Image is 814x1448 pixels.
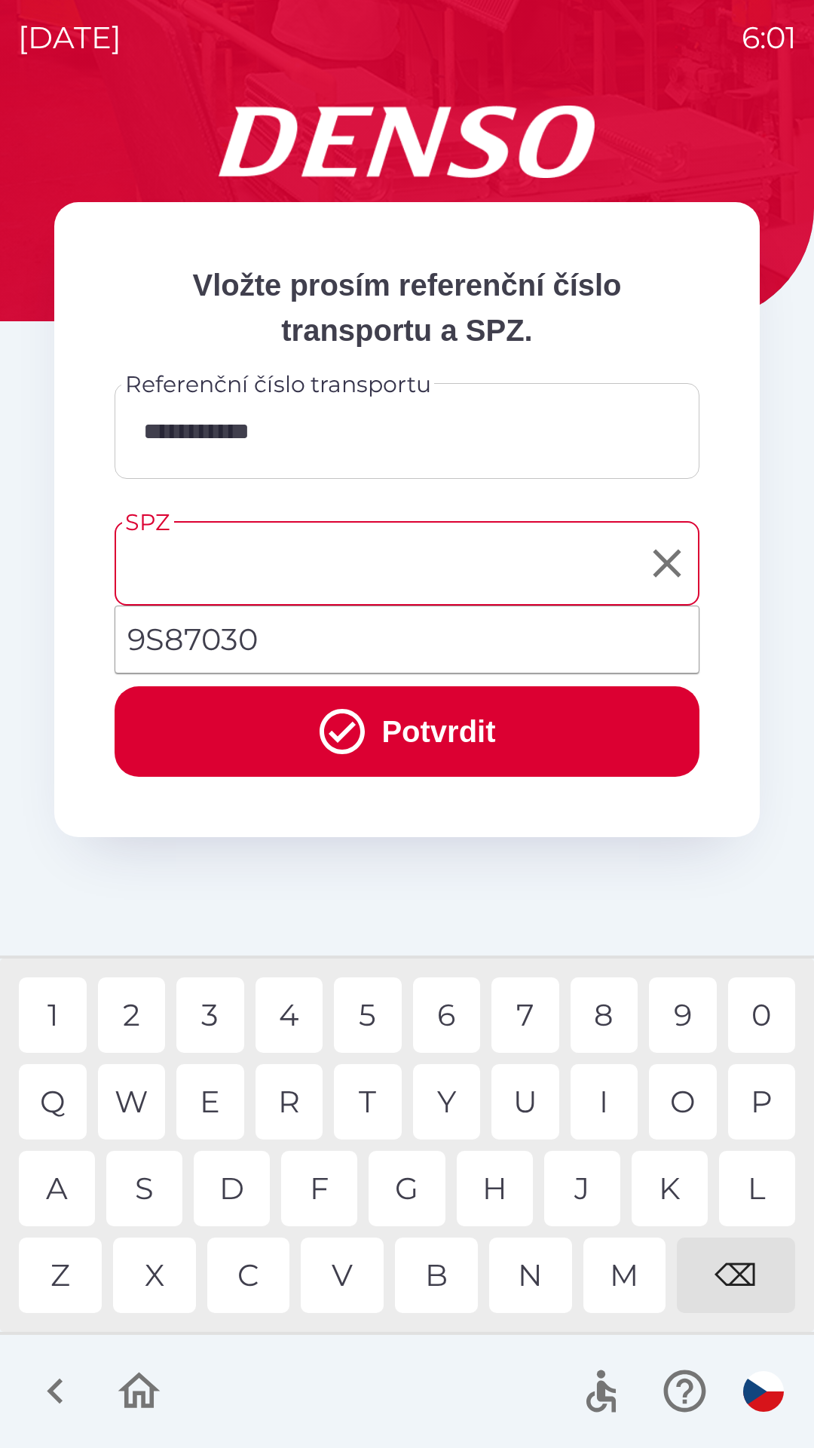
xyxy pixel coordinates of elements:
[125,368,431,400] label: Referenční číslo transportu
[18,15,121,60] p: [DATE]
[640,536,694,591] button: Clear
[743,1371,784,1412] img: cs flag
[742,15,796,60] p: 6:01
[125,506,170,538] label: SPZ
[115,612,699,667] li: 9S87030
[54,106,760,178] img: Logo
[115,686,699,777] button: Potvrdit
[115,262,699,353] p: Vložte prosím referenční číslo transportu a SPZ.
